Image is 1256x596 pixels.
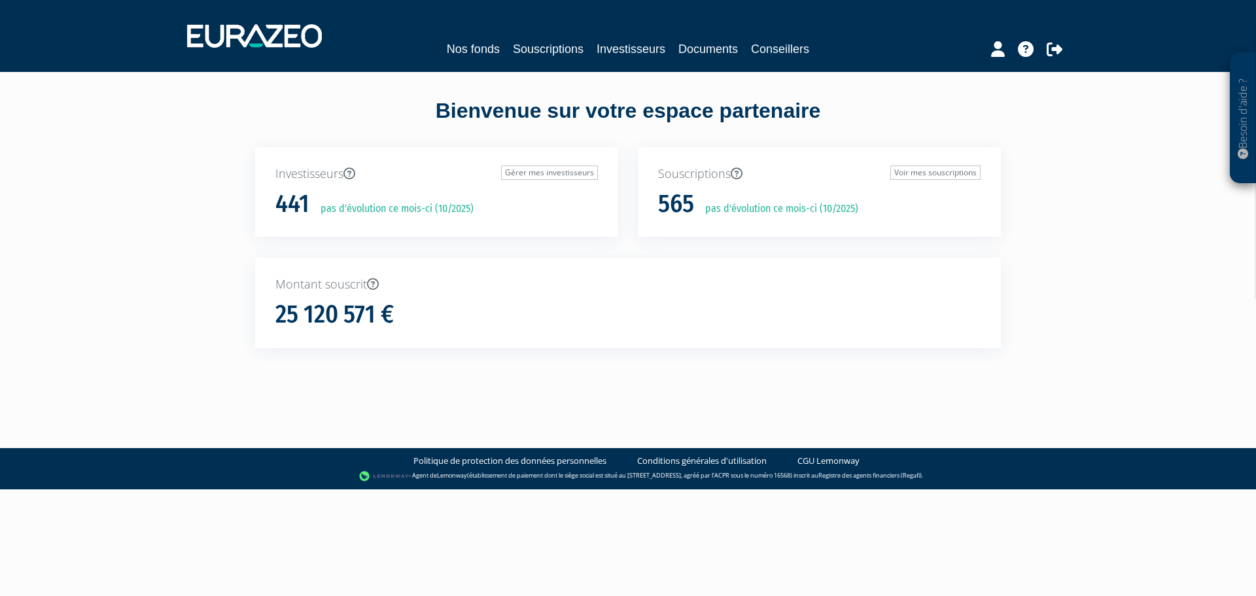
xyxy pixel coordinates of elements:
[797,455,860,467] a: CGU Lemonway
[818,471,922,480] a: Registre des agents financiers (Regafi)
[658,166,981,183] p: Souscriptions
[678,40,738,58] a: Documents
[245,96,1011,147] div: Bienvenue sur votre espace partenaire
[637,455,767,467] a: Conditions générales d'utilisation
[359,470,410,483] img: logo-lemonway.png
[413,455,606,467] a: Politique de protection des données personnelles
[275,301,394,328] h1: 25 120 571 €
[275,276,981,293] p: Montant souscrit
[13,470,1243,483] div: - Agent de (établissement de paiement dont le siège social est situé au [STREET_ADDRESS], agréé p...
[187,24,322,48] img: 1732889491-logotype_eurazeo_blanc_rvb.png
[275,166,598,183] p: Investisseurs
[513,40,584,58] a: Souscriptions
[658,190,694,218] h1: 565
[751,40,809,58] a: Conseillers
[696,202,858,217] p: pas d'évolution ce mois-ci (10/2025)
[597,40,665,58] a: Investisseurs
[1236,60,1251,177] p: Besoin d'aide ?
[437,471,467,480] a: Lemonway
[275,190,309,218] h1: 441
[890,166,981,180] a: Voir mes souscriptions
[447,40,500,58] a: Nos fonds
[311,202,474,217] p: pas d'évolution ce mois-ci (10/2025)
[501,166,598,180] a: Gérer mes investisseurs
